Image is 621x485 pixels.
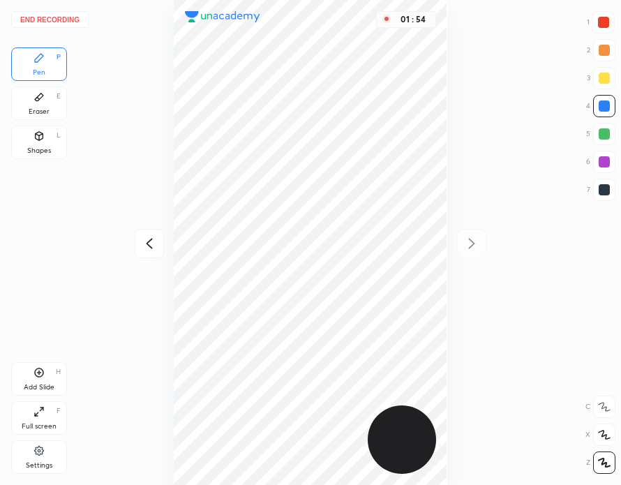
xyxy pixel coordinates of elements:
[586,452,615,474] div: Z
[585,424,615,446] div: X
[586,95,615,117] div: 4
[585,396,615,418] div: C
[27,147,51,154] div: Shapes
[33,69,45,76] div: Pen
[396,15,430,24] div: 01 : 54
[22,423,57,430] div: Full screen
[57,132,61,139] div: L
[587,179,615,201] div: 7
[587,11,615,33] div: 1
[587,39,615,61] div: 2
[26,462,52,469] div: Settings
[185,11,260,22] img: logo.38c385cc.svg
[57,408,61,415] div: F
[57,93,61,100] div: E
[586,151,615,173] div: 6
[24,384,54,391] div: Add Slide
[11,11,89,28] button: End recording
[29,108,50,115] div: Eraser
[56,368,61,375] div: H
[587,67,615,89] div: 3
[586,123,615,145] div: 5
[57,54,61,61] div: P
